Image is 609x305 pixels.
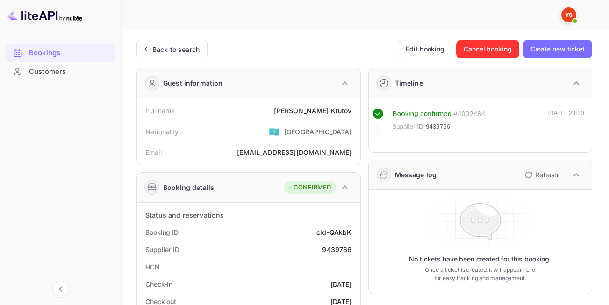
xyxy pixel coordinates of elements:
div: Booking details [163,182,214,192]
button: Edit booking [398,40,452,58]
div: Booking ID [145,227,179,237]
p: Once a ticket is created, it will appear here for easy tracking and management. [421,266,539,283]
div: Booking confirmed [393,109,452,119]
span: 9439766 [426,122,450,131]
button: Cancel booking [456,40,519,58]
div: Supplier ID [145,245,179,254]
div: Timeline [395,78,423,88]
img: LiteAPI logo [7,7,82,22]
div: Check-in [145,279,172,289]
div: Email [145,147,162,157]
div: Full name [145,106,175,116]
div: [GEOGRAPHIC_DATA] [284,127,352,137]
button: Refresh [519,167,562,182]
div: Guest information [163,78,223,88]
div: [DATE] [330,279,352,289]
img: Yandex Support [561,7,576,22]
div: 9439766 [322,245,351,254]
div: cid-QAkbK [316,227,351,237]
div: Back to search [152,44,200,54]
span: United States [269,123,279,140]
div: Status and reservations [145,210,224,220]
button: Collapse navigation [52,281,69,298]
button: Create new ticket [523,40,592,58]
a: Bookings [6,44,115,61]
div: [PERSON_NAME] Krutov [274,106,351,116]
p: Refresh [535,170,558,180]
div: [EMAIL_ADDRESS][DOMAIN_NAME] [237,147,351,157]
div: Bookings [6,44,115,62]
div: Customers [6,63,115,81]
div: Bookings [29,48,111,58]
div: Nationality [145,127,179,137]
div: HCN [145,262,160,272]
div: CONFIRMED [287,183,331,192]
p: No tickets have been created for this booking. [409,254,551,264]
div: Customers [29,66,111,77]
div: [DATE] 23:30 [547,109,584,136]
div: # 4002484 [453,109,485,119]
div: Message log [395,170,437,180]
span: Supplier ID: [393,122,425,131]
a: Customers [6,63,115,80]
